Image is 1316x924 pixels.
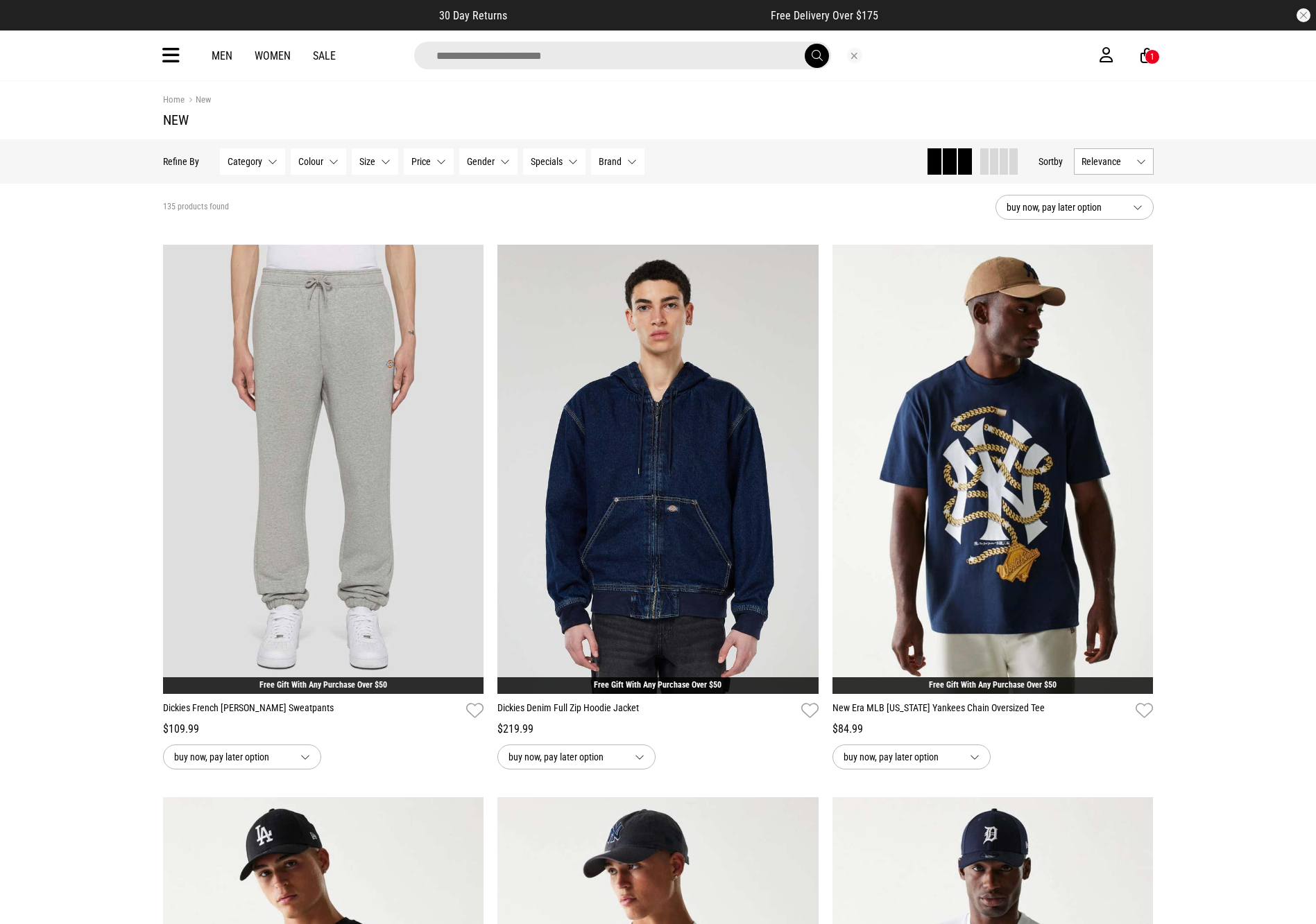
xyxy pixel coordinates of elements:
button: buy now, pay later option [497,744,656,769]
img: Dickies French Terry Mapleton Sweatpants in Unknown [163,245,484,694]
a: Sale [313,49,336,62]
h1: New [163,112,1154,128]
button: Category [220,148,285,175]
iframe: Customer reviews powered by Trustpilot [535,8,743,22]
span: Brand [599,156,622,167]
a: Home [163,94,185,105]
a: Men [212,49,232,62]
span: by [1054,156,1063,167]
a: New [185,94,211,107]
button: Gender [459,148,518,175]
button: buy now, pay later option [832,744,991,769]
button: Size [352,148,398,175]
button: Close search [847,48,862,63]
div: $109.99 [163,721,484,738]
a: Dickies French [PERSON_NAME] Sweatpants [163,701,461,721]
a: Free Gift With Any Purchase Over $50 [259,680,387,690]
span: Price [411,156,431,167]
span: Colour [298,156,323,167]
span: buy now, pay later option [1007,199,1122,216]
span: Relevance [1082,156,1131,167]
a: Free Gift With Any Purchase Over $50 [929,680,1057,690]
div: $84.99 [832,721,1154,738]
span: Size [359,156,375,167]
span: buy now, pay later option [509,749,624,765]
button: Price [404,148,454,175]
span: buy now, pay later option [844,749,959,765]
span: 135 products found [163,202,229,213]
span: buy now, pay later option [174,749,289,765]
p: Refine By [163,156,199,167]
a: 1 [1140,49,1154,63]
span: Specials [531,156,563,167]
span: Free Delivery Over $175 [771,9,878,22]
button: Sortby [1039,153,1063,170]
img: New Era Mlb New York Yankees Chain Oversized Tee in Blue [832,245,1154,694]
span: Category [228,156,262,167]
span: 30 Day Returns [439,9,507,22]
a: Women [255,49,291,62]
a: New Era MLB [US_STATE] Yankees Chain Oversized Tee [832,701,1131,721]
div: $219.99 [497,721,819,738]
button: Colour [291,148,346,175]
a: Free Gift With Any Purchase Over $50 [594,680,721,690]
span: Gender [467,156,495,167]
img: Dickies Denim Full Zip Hoodie Jacket in Blue [497,245,819,694]
button: Brand [591,148,644,175]
button: Specials [523,148,586,175]
button: buy now, pay later option [995,195,1154,220]
button: Relevance [1074,148,1154,175]
div: 1 [1150,52,1154,62]
button: buy now, pay later option [163,744,321,769]
a: Dickies Denim Full Zip Hoodie Jacket [497,701,796,721]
